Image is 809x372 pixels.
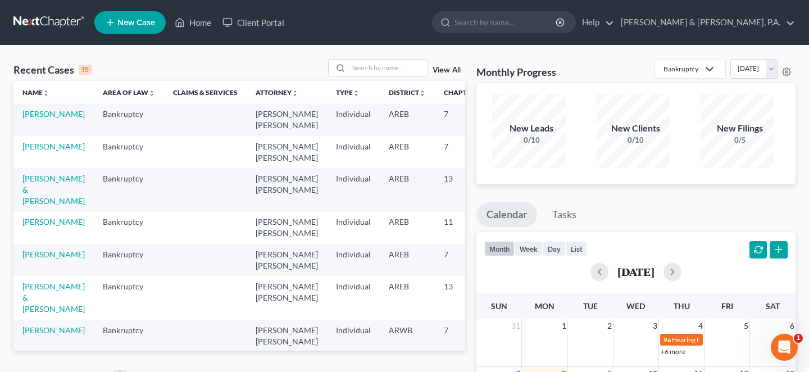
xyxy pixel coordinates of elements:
[13,63,92,76] div: Recent Cases
[697,319,704,333] span: 4
[597,122,675,135] div: New Clients
[353,90,360,97] i: unfold_more
[652,319,658,333] span: 3
[766,301,780,311] span: Sat
[327,320,380,352] td: Individual
[380,244,435,276] td: AREB
[617,266,655,278] h2: [DATE]
[22,282,85,314] a: [PERSON_NAME] & [PERSON_NAME]
[380,212,435,244] td: AREB
[94,212,164,244] td: Bankruptcy
[22,88,49,97] a: Nameunfold_more
[661,347,685,356] a: +6 more
[794,334,803,343] span: 1
[606,319,613,333] span: 2
[510,319,521,333] span: 31
[256,88,298,97] a: Attorneyunfold_more
[164,81,247,103] th: Claims & Services
[435,168,491,211] td: 13
[455,12,557,33] input: Search by name...
[327,244,380,276] td: Individual
[435,212,491,244] td: 11
[542,202,587,227] a: Tasks
[663,335,671,344] span: 9a
[169,12,217,33] a: Home
[327,103,380,135] td: Individual
[94,136,164,168] td: Bankruptcy
[22,109,85,119] a: [PERSON_NAME]
[217,12,290,33] a: Client Portal
[433,66,461,74] a: View All
[566,241,587,256] button: list
[663,64,698,74] div: Bankruptcy
[701,122,779,135] div: New Filings
[435,103,491,135] td: 7
[327,136,380,168] td: Individual
[561,319,567,333] span: 1
[380,103,435,135] td: AREB
[247,103,327,135] td: [PERSON_NAME] [PERSON_NAME]
[327,212,380,244] td: Individual
[535,301,555,311] span: Mon
[292,90,298,97] i: unfold_more
[435,276,491,319] td: 13
[672,335,779,344] span: Hearing for Whitehall Pharmacy LLC
[22,217,85,226] a: [PERSON_NAME]
[247,244,327,276] td: [PERSON_NAME] [PERSON_NAME]
[435,244,491,276] td: 7
[476,65,556,79] h3: Monthly Progress
[492,122,571,135] div: New Leads
[380,276,435,319] td: AREB
[148,90,155,97] i: unfold_more
[771,334,798,361] iframe: Intercom live chat
[389,88,426,97] a: Districtunfold_more
[444,88,482,97] a: Chapterunfold_more
[743,319,749,333] span: 5
[380,168,435,211] td: AREB
[484,241,515,256] button: month
[515,241,543,256] button: week
[543,241,566,256] button: day
[94,244,164,276] td: Bankruptcy
[597,135,675,146] div: 0/10
[336,88,360,97] a: Typeunfold_more
[247,212,327,244] td: [PERSON_NAME] [PERSON_NAME]
[79,65,92,75] div: 15
[380,136,435,168] td: AREB
[349,60,428,76] input: Search by name...
[247,168,327,211] td: [PERSON_NAME] [PERSON_NAME]
[419,90,426,97] i: unfold_more
[435,320,491,352] td: 7
[674,301,690,311] span: Thu
[491,301,507,311] span: Sun
[94,168,164,211] td: Bankruptcy
[247,320,327,352] td: [PERSON_NAME] [PERSON_NAME]
[583,301,598,311] span: Tue
[117,19,155,27] span: New Case
[94,320,164,352] td: Bankruptcy
[576,12,614,33] a: Help
[476,202,537,227] a: Calendar
[247,136,327,168] td: [PERSON_NAME] [PERSON_NAME]
[626,301,645,311] span: Wed
[43,90,49,97] i: unfold_more
[327,168,380,211] td: Individual
[789,319,796,333] span: 6
[103,88,155,97] a: Area of Lawunfold_more
[615,12,795,33] a: [PERSON_NAME] & [PERSON_NAME], P.A.
[22,142,85,151] a: [PERSON_NAME]
[327,276,380,319] td: Individual
[22,249,85,259] a: [PERSON_NAME]
[701,135,779,146] div: 0/5
[721,301,733,311] span: Fri
[22,325,85,335] a: [PERSON_NAME]
[380,320,435,352] td: ARWB
[94,276,164,319] td: Bankruptcy
[22,174,85,206] a: [PERSON_NAME] & [PERSON_NAME]
[94,103,164,135] td: Bankruptcy
[435,136,491,168] td: 7
[247,276,327,319] td: [PERSON_NAME] [PERSON_NAME]
[492,135,571,146] div: 0/10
